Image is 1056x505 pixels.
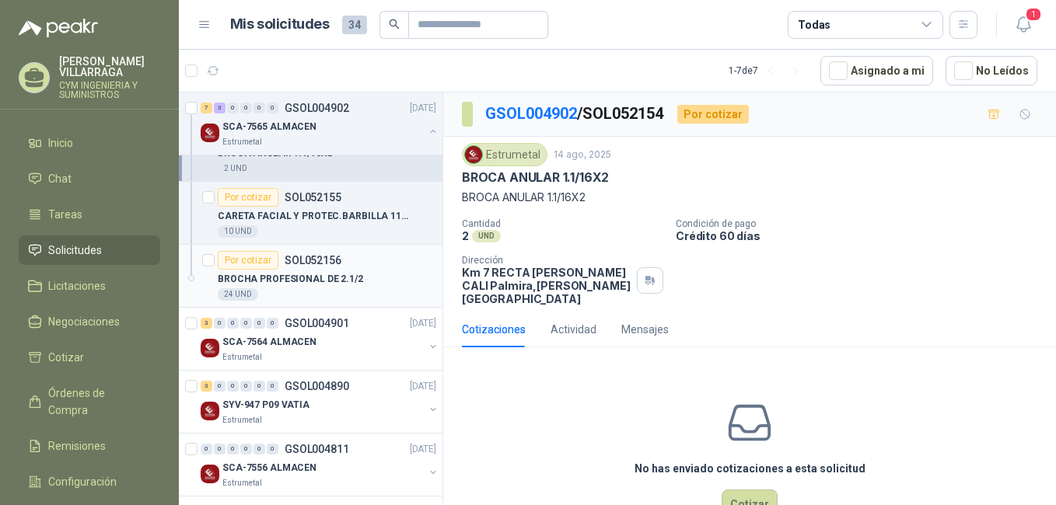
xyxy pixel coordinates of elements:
[222,414,262,427] p: Estrumetal
[551,321,596,338] div: Actividad
[179,182,442,245] a: Por cotizarSOL052155CARETA FACIAL Y PROTEC.BARBILLA 1188176210 UND
[222,398,309,413] p: SYV-947 P09 VATIA
[218,225,258,238] div: 10 UND
[48,349,84,366] span: Cotizar
[19,431,160,461] a: Remisiones
[462,229,469,242] p: 2
[389,19,400,30] span: search
[230,13,330,36] h1: Mis solicitudes
[19,271,160,301] a: Licitaciones
[462,218,663,229] p: Cantidad
[267,444,278,454] div: 0
[240,381,252,392] div: 0
[240,318,252,329] div: 0
[621,321,669,338] div: Mensajes
[214,444,226,454] div: 0
[410,101,436,116] p: [DATE]
[201,99,439,148] a: 7 3 0 0 0 0 GSOL004902[DATE] Company LogoSCA-7565 ALMACENEstrumetal
[19,128,160,158] a: Inicio
[240,444,252,454] div: 0
[222,351,262,364] p: Estrumetal
[462,266,631,305] p: Km 7 RECTA [PERSON_NAME] CALI Palmira , [PERSON_NAME][GEOGRAPHIC_DATA]
[201,377,439,427] a: 3 0 0 0 0 0 GSOL004890[DATE] Company LogoSYV-947 P09 VATIAEstrumetal
[267,318,278,329] div: 0
[462,169,609,186] p: BROCA ANULAR 1.1/16X2
[342,16,367,34] span: 34
[285,192,341,203] p: SOL052155
[254,103,265,113] div: 0
[285,444,349,454] p: GSOL004811
[410,316,436,331] p: [DATE]
[201,314,439,364] a: 3 0 0 0 0 0 GSOL004901[DATE] Company LogoSCA-7564 ALMACENEstrumetal
[267,381,278,392] div: 0
[462,321,526,338] div: Cotizaciones
[729,58,808,83] div: 1 - 7 de 7
[285,381,349,392] p: GSOL004890
[462,143,547,166] div: Estrumetal
[218,162,254,175] div: 2 UND
[201,124,219,142] img: Company Logo
[240,103,252,113] div: 0
[254,381,265,392] div: 0
[201,440,439,489] a: 0 0 0 0 0 0 GSOL004811[DATE] Company LogoSCA-7556 ALMACENEstrumetal
[635,460,865,477] h3: No has enviado cotizaciones a esta solicitud
[218,188,278,207] div: Por cotizar
[410,379,436,394] p: [DATE]
[465,146,482,163] img: Company Logo
[48,134,73,151] span: Inicio
[19,200,160,229] a: Tareas
[214,318,226,329] div: 0
[19,307,160,336] a: Negociaciones
[59,56,160,78] p: [PERSON_NAME] VILLARRAGA
[485,102,665,126] p: / SOL052154
[59,81,160,99] p: CYM INGENIERIA Y SUMINISTROS
[222,136,262,148] p: Estrumetal
[218,288,258,301] div: 24 UND
[554,148,611,162] p: 14 ago, 2025
[48,242,102,259] span: Solicitudes
[227,103,239,113] div: 0
[48,206,82,223] span: Tareas
[222,120,316,134] p: SCA-7565 ALMACEN
[227,318,239,329] div: 0
[179,245,442,308] a: Por cotizarSOL052156BROCHA PROFESIONAL DE 2.1/224 UND
[218,272,363,287] p: BROCHA PROFESIONAL DE 2.1/2
[1025,7,1042,22] span: 1
[218,209,411,224] p: CARETA FACIAL Y PROTEC.BARBILLA 11881762
[285,318,349,329] p: GSOL004901
[254,444,265,454] div: 0
[285,103,349,113] p: GSOL004902
[472,230,501,242] div: UND
[48,437,106,454] span: Remisiones
[676,229,1050,242] p: Crédito 60 días
[462,255,631,266] p: Dirección
[214,381,226,392] div: 0
[19,235,160,265] a: Solicitudes
[676,218,1050,229] p: Condición de pago
[227,444,239,454] div: 0
[798,16,830,33] div: Todas
[48,277,106,294] span: Licitaciones
[222,335,316,350] p: SCA-7564 ALMACEN
[218,251,278,270] div: Por cotizar
[48,313,120,330] span: Negociaciones
[201,103,212,113] div: 7
[214,103,226,113] div: 3
[19,467,160,496] a: Configuración
[48,385,145,419] span: Órdenes de Compra
[254,318,265,329] div: 0
[19,343,160,372] a: Cotizar
[410,442,436,457] p: [DATE]
[48,170,72,187] span: Chat
[820,56,933,85] button: Asignado a mi
[227,381,239,392] div: 0
[201,444,212,454] div: 0
[485,104,577,123] a: GSOL004902
[201,318,212,329] div: 3
[201,402,219,420] img: Company Logo
[201,381,212,392] div: 3
[222,461,316,475] p: SCA-7556 ALMACEN
[48,473,117,490] span: Configuración
[201,339,219,357] img: Company Logo
[462,189,1037,206] p: BROCA ANULAR 1.1/16X2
